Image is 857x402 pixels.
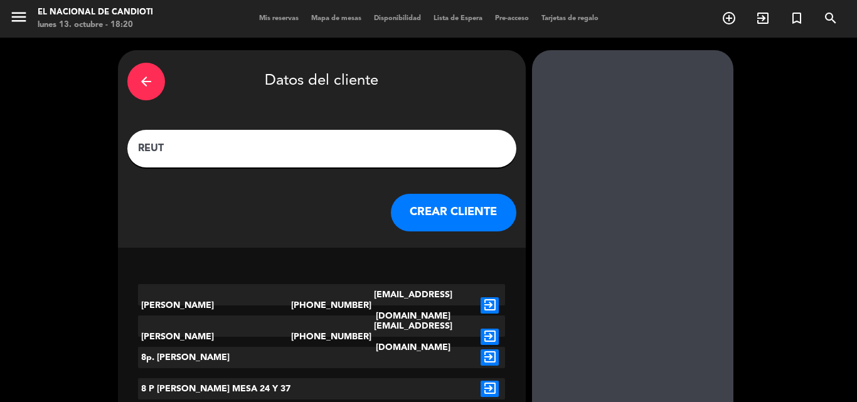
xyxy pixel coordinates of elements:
[38,6,153,19] div: El Nacional de Candioti
[253,15,305,22] span: Mis reservas
[481,349,499,366] i: exit_to_app
[755,11,770,26] i: exit_to_app
[823,11,838,26] i: search
[138,347,291,368] div: 8p. [PERSON_NAME]
[481,297,499,314] i: exit_to_app
[305,15,368,22] span: Mapa de mesas
[789,11,804,26] i: turned_in_not
[38,19,153,31] div: lunes 13. octubre - 18:20
[721,11,737,26] i: add_circle_outline
[138,315,291,358] div: [PERSON_NAME]
[9,8,28,31] button: menu
[352,315,474,358] div: [EMAIL_ADDRESS][DOMAIN_NAME]
[138,378,291,399] div: 8 P [PERSON_NAME] MESA 24 Y 37
[127,60,516,103] div: Datos del cliente
[391,194,516,231] button: CREAR CLIENTE
[368,15,427,22] span: Disponibilidad
[291,315,353,358] div: [PHONE_NUMBER]
[489,15,535,22] span: Pre-acceso
[138,284,291,327] div: [PERSON_NAME]
[427,15,489,22] span: Lista de Espera
[481,381,499,397] i: exit_to_app
[139,74,154,89] i: arrow_back
[291,284,353,327] div: [PHONE_NUMBER]
[352,284,474,327] div: [EMAIL_ADDRESS][DOMAIN_NAME]
[481,329,499,345] i: exit_to_app
[535,15,605,22] span: Tarjetas de regalo
[9,8,28,26] i: menu
[137,140,507,157] input: Escriba nombre, correo electrónico o número de teléfono...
